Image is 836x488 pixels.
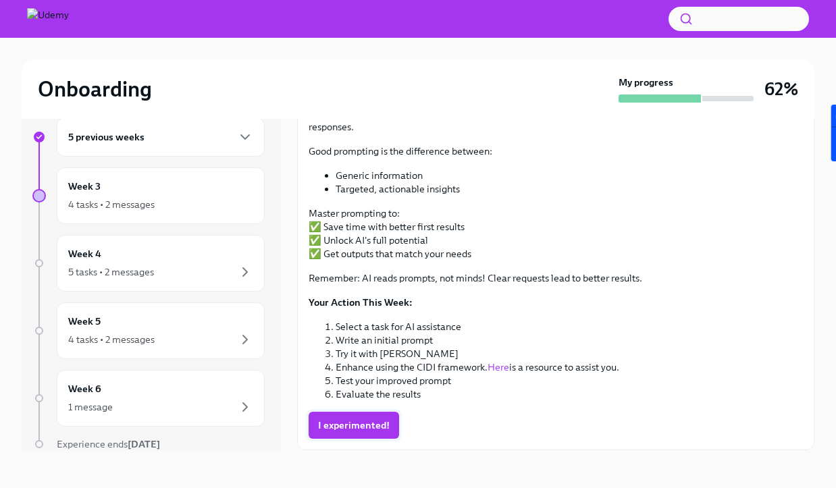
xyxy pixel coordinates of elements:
div: 5 tasks • 2 messages [68,265,154,279]
h6: Week 5 [68,314,101,329]
p: Master prompting to: ✅ Save time with better first results ✅ Unlock AI's full potential ✅ Get out... [309,207,803,261]
strong: [DATE] [128,438,160,450]
span: Experience ends [57,438,160,450]
h6: Week 4 [68,246,101,261]
h6: 5 previous weeks [68,130,145,144]
div: 5 previous weeks [57,117,265,157]
h6: Week 3 [68,179,101,194]
a: Week 61 message [32,370,265,427]
p: Good prompting is the difference between: [309,144,803,158]
a: Week 45 tasks • 2 messages [32,235,265,292]
a: Week 34 tasks • 2 messages [32,167,265,224]
li: Test your improved prompt [336,374,803,387]
img: Udemy [27,8,69,30]
div: 4 tasks • 2 messages [68,198,155,211]
strong: My progress [619,76,673,89]
li: Enhance using the CIDI framework. is a resource to assist you. [336,360,803,374]
button: I experimented! [309,412,399,439]
span: I experimented! [318,418,390,432]
strong: Your Action This Week: [309,296,413,308]
h3: 62% [764,77,798,101]
li: Evaluate the results [336,387,803,401]
p: Think of AI as a brilliant but literal assistant. Your prompts directly determine the quality and... [309,107,803,134]
li: Try it with [PERSON_NAME] [336,347,803,360]
a: Week 54 tasks • 2 messages [32,302,265,359]
li: Targeted, actionable insights [336,182,803,196]
a: Here [488,361,509,373]
div: 4 tasks • 2 messages [68,333,155,346]
h2: Onboarding [38,76,152,103]
li: Generic information [336,169,803,182]
p: Remember: AI reads prompts, not minds! Clear requests lead to better results. [309,271,803,285]
li: Select a task for AI assistance [336,320,803,333]
li: Write an initial prompt [336,333,803,347]
div: 1 message [68,400,113,414]
h6: Week 6 [68,381,101,396]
